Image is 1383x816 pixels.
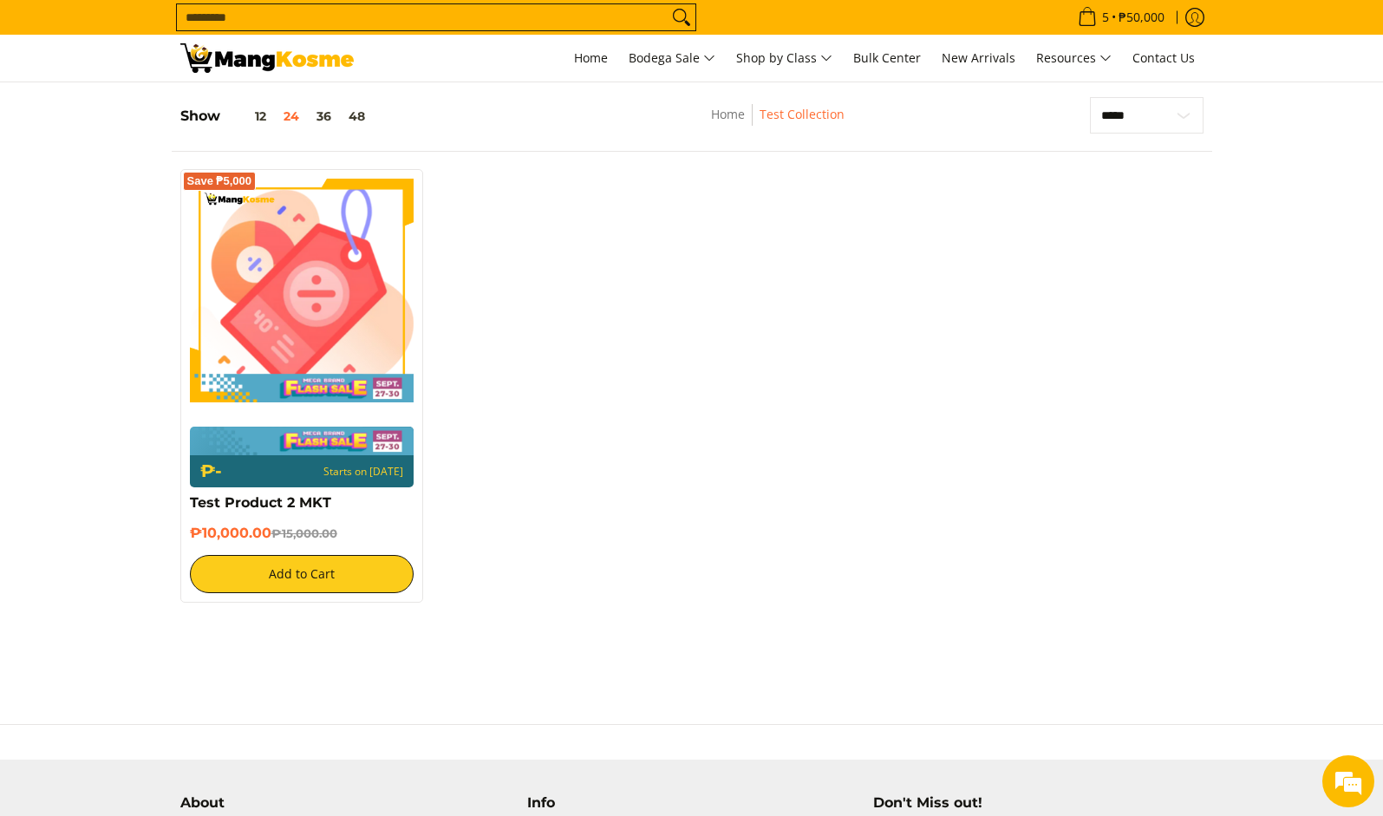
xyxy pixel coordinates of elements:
span: Bodega Sale [629,48,715,69]
h6: ₱10,000.00 [190,525,414,542]
span: Shop by Class [736,48,832,69]
span: Bulk Center [853,49,921,66]
a: Home [711,106,745,122]
span: • [1073,8,1170,27]
a: Test Product 2 MKT [190,494,331,511]
textarea: Type your message and hit 'Enter' [9,473,330,534]
a: Contact Us [1124,35,1204,82]
button: 12 [220,109,275,123]
a: Shop by Class [727,35,841,82]
a: Bodega Sale [620,35,724,82]
span: Contact Us [1132,49,1195,66]
button: Search [668,4,695,30]
h4: Don't Miss out! [873,794,1203,812]
a: New Arrivals [933,35,1024,82]
del: ₱15,000.00 [271,526,337,540]
span: Home [574,49,608,66]
button: 48 [340,109,374,123]
div: Minimize live chat window [284,9,326,50]
a: Test Collection [760,106,845,122]
span: Save ₱5,000 [187,176,252,186]
button: 24 [275,109,308,123]
a: Resources [1027,35,1120,82]
img: Test Collection | Mang Kosme [180,43,354,73]
a: Bulk Center [845,35,930,82]
a: Home [565,35,616,82]
span: 5 [1099,11,1112,23]
span: Resources [1036,48,1112,69]
h4: Info [527,794,857,812]
button: Add to Cart [190,555,414,593]
nav: Breadcrumbs [597,104,959,143]
span: We're online! [101,219,239,394]
nav: Main Menu [371,35,1204,82]
button: 36 [308,109,340,123]
img: Test Product 2 MKT [190,179,414,402]
div: Chat with us now [90,97,291,120]
h5: Show [180,108,374,125]
span: New Arrivals [942,49,1015,66]
h4: About [180,794,510,812]
span: ₱50,000 [1116,11,1167,23]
